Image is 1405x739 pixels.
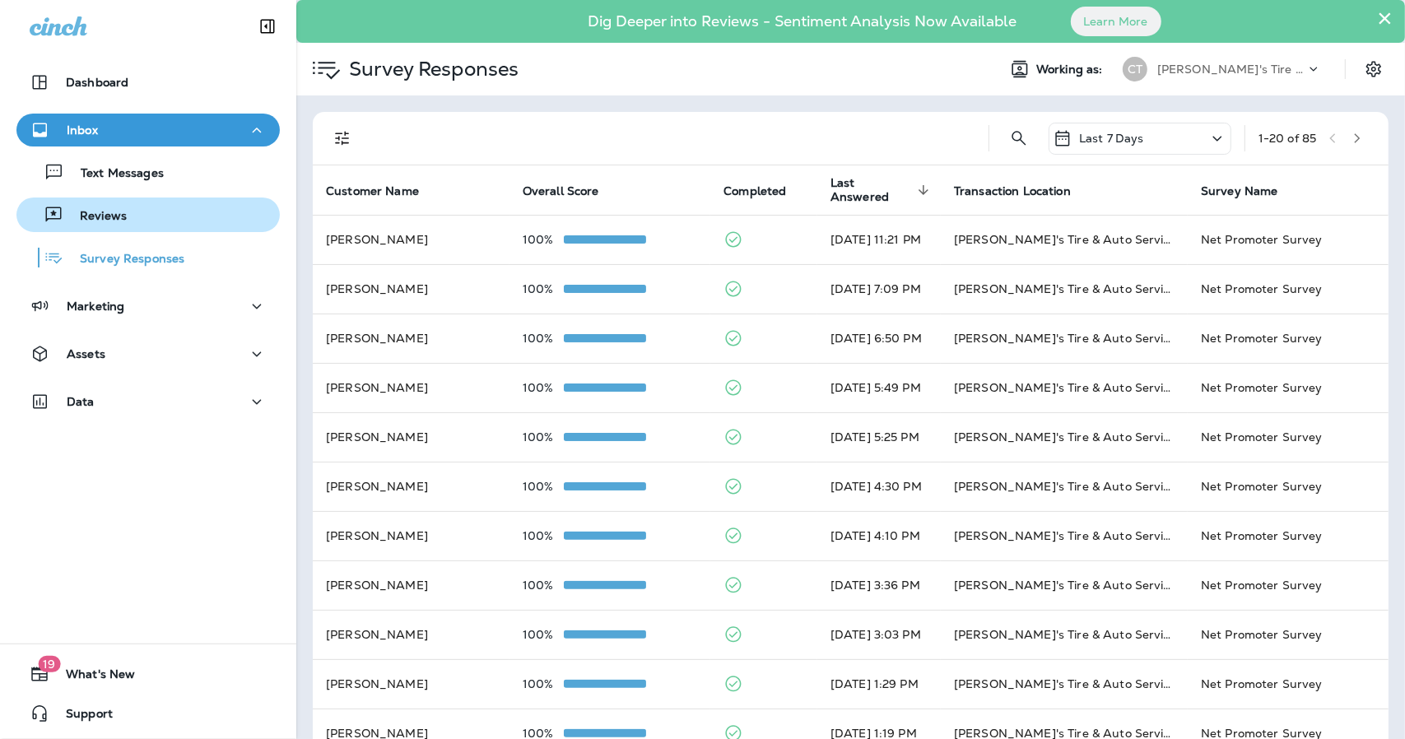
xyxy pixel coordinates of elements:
[1377,5,1393,31] button: Close
[523,332,564,345] p: 100%
[523,233,564,246] p: 100%
[313,363,509,412] td: [PERSON_NAME]
[830,176,934,204] span: Last Answered
[16,385,280,418] button: Data
[38,656,60,672] span: 19
[1201,184,1278,198] span: Survey Name
[1359,54,1389,84] button: Settings
[313,314,509,363] td: [PERSON_NAME]
[941,659,1188,709] td: [PERSON_NAME]'s Tire & Auto Service | [PERSON_NAME][GEOGRAPHIC_DATA]
[817,610,941,659] td: [DATE] 3:03 PM
[817,215,941,264] td: [DATE] 11:21 PM
[64,166,164,182] p: Text Messages
[342,57,519,81] p: Survey Responses
[49,707,113,727] span: Support
[1036,63,1106,77] span: Working as:
[523,430,564,444] p: 100%
[313,560,509,610] td: [PERSON_NAME]
[817,462,941,511] td: [DATE] 4:30 PM
[523,381,564,394] p: 100%
[941,462,1188,511] td: [PERSON_NAME]'s Tire & Auto Service | [GEOGRAPHIC_DATA]
[817,412,941,462] td: [DATE] 5:25 PM
[313,462,509,511] td: [PERSON_NAME]
[954,184,1092,198] span: Transaction Location
[941,215,1188,264] td: [PERSON_NAME]'s Tire & Auto Service | [PERSON_NAME]
[313,264,509,314] td: [PERSON_NAME]
[313,610,509,659] td: [PERSON_NAME]
[313,659,509,709] td: [PERSON_NAME]
[16,337,280,370] button: Assets
[67,123,98,137] p: Inbox
[723,184,786,198] span: Completed
[244,10,291,43] button: Collapse Sidebar
[63,209,127,225] p: Reviews
[1188,610,1389,659] td: Net Promoter Survey
[523,184,621,198] span: Overall Score
[941,314,1188,363] td: [PERSON_NAME]'s Tire & Auto Service | Ambassador
[1188,560,1389,610] td: Net Promoter Survey
[817,363,941,412] td: [DATE] 5:49 PM
[723,184,807,198] span: Completed
[1188,215,1389,264] td: Net Promoter Survey
[326,122,359,155] button: Filters
[523,480,564,493] p: 100%
[16,155,280,189] button: Text Messages
[16,240,280,275] button: Survey Responses
[1079,132,1144,145] p: Last 7 Days
[16,114,280,146] button: Inbox
[16,290,280,323] button: Marketing
[49,667,135,687] span: What's New
[326,184,440,198] span: Customer Name
[16,658,280,690] button: 19What's New
[1258,132,1316,145] div: 1 - 20 of 85
[523,579,564,592] p: 100%
[1123,57,1147,81] div: CT
[1188,462,1389,511] td: Net Promoter Survey
[1157,63,1305,76] p: [PERSON_NAME]'s Tire & Auto
[16,66,280,99] button: Dashboard
[313,412,509,462] td: [PERSON_NAME]
[67,347,105,360] p: Assets
[313,511,509,560] td: [PERSON_NAME]
[830,176,913,204] span: Last Answered
[67,395,95,408] p: Data
[1071,7,1161,36] button: Learn More
[941,511,1188,560] td: [PERSON_NAME]'s Tire & Auto Service | Verot
[1188,264,1389,314] td: Net Promoter Survey
[954,184,1071,198] span: Transaction Location
[817,560,941,610] td: [DATE] 3:36 PM
[1188,511,1389,560] td: Net Promoter Survey
[313,215,509,264] td: [PERSON_NAME]
[63,252,184,267] p: Survey Responses
[1188,363,1389,412] td: Net Promoter Survey
[1188,412,1389,462] td: Net Promoter Survey
[941,560,1188,610] td: [PERSON_NAME]'s Tire & Auto Service | [GEOGRAPHIC_DATA]
[523,677,564,690] p: 100%
[523,184,599,198] span: Overall Score
[941,363,1188,412] td: [PERSON_NAME]'s Tire & Auto Service | Verot
[941,412,1188,462] td: [PERSON_NAME]'s Tire & Auto Service | Ambassador
[16,697,280,730] button: Support
[67,300,124,313] p: Marketing
[941,264,1188,314] td: [PERSON_NAME]'s Tire & Auto Service | [GEOGRAPHIC_DATA]
[523,282,564,295] p: 100%
[326,184,419,198] span: Customer Name
[941,610,1188,659] td: [PERSON_NAME]'s Tire & Auto Service | [PERSON_NAME]
[817,314,941,363] td: [DATE] 6:50 PM
[1188,314,1389,363] td: Net Promoter Survey
[1188,659,1389,709] td: Net Promoter Survey
[817,511,941,560] td: [DATE] 4:10 PM
[817,659,941,709] td: [DATE] 1:29 PM
[1201,184,1300,198] span: Survey Name
[523,628,564,641] p: 100%
[66,76,128,89] p: Dashboard
[523,529,564,542] p: 100%
[16,198,280,232] button: Reviews
[1003,122,1035,155] button: Search Survey Responses
[541,19,1065,24] p: Dig Deeper into Reviews - Sentiment Analysis Now Available
[817,264,941,314] td: [DATE] 7:09 PM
